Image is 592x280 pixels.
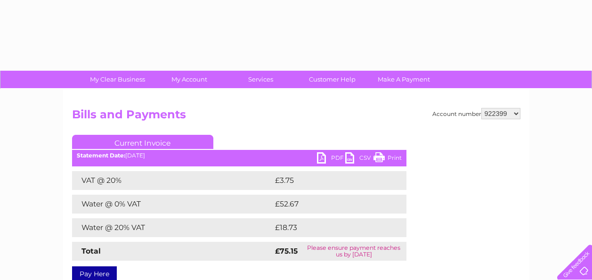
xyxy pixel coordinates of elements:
[273,195,387,214] td: £52.67
[150,71,228,88] a: My Account
[72,218,273,237] td: Water @ 20% VAT
[72,171,273,190] td: VAT @ 20%
[273,171,384,190] td: £3.75
[293,71,371,88] a: Customer Help
[222,71,300,88] a: Services
[79,71,156,88] a: My Clear Business
[317,152,345,166] a: PDF
[373,152,402,166] a: Print
[72,152,406,159] div: [DATE]
[72,108,520,126] h2: Bills and Payments
[365,71,443,88] a: Make A Payment
[301,242,406,261] td: Please ensure payment reaches us by [DATE]
[72,195,273,214] td: Water @ 0% VAT
[275,247,298,255] strong: £75.15
[81,247,101,255] strong: Total
[273,218,387,237] td: £18.73
[72,135,213,149] a: Current Invoice
[345,152,373,166] a: CSV
[432,108,520,119] div: Account number
[77,152,125,159] b: Statement Date:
